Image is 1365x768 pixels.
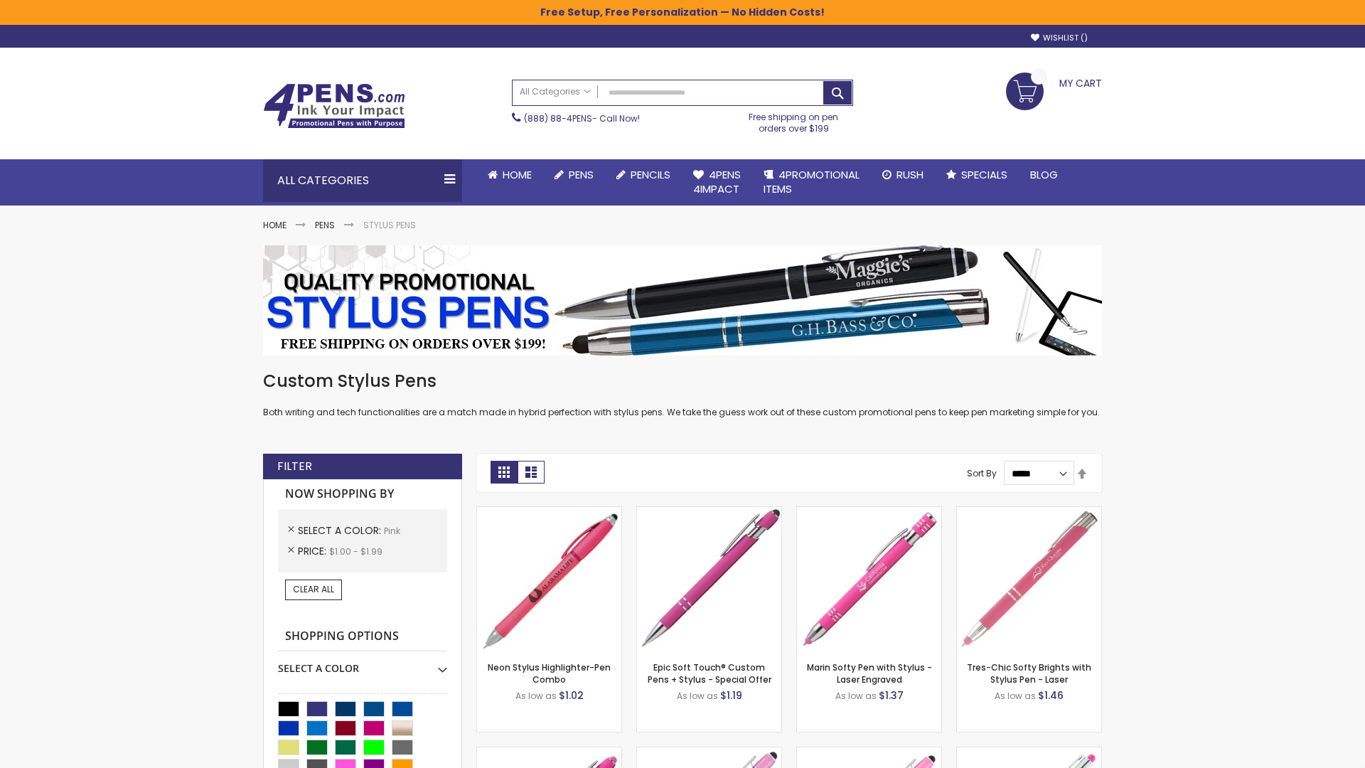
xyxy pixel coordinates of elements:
[263,370,1102,419] div: Both writing and tech functionalities are a match made in hybrid perfection with stylus pens. We ...
[569,167,594,182] span: Pens
[879,688,904,703] span: $1.37
[935,159,1019,191] a: Specials
[477,506,621,518] a: Neon Stylus Highlighter-Pen Combo-Pink
[797,747,941,759] a: Ellipse Stylus Pen - ColorJet-Pink
[263,219,287,231] a: Home
[682,159,752,206] a: 4Pens4impact
[515,690,557,702] span: As low as
[384,525,400,537] span: Pink
[807,661,932,685] a: Marin Softy Pen with Stylus - Laser Engraved
[1031,33,1088,43] a: Wishlist
[797,507,941,651] img: Marin Softy Pen with Stylus - Laser Engraved-Pink
[967,467,997,479] label: Sort By
[277,459,312,474] strong: Filter
[363,219,416,231] strong: Stylus Pens
[298,523,384,538] span: Select A Color
[896,167,924,182] span: Rush
[835,690,877,702] span: As low as
[995,690,1036,702] span: As low as
[524,112,592,124] a: (888) 88-4PENS
[1030,167,1058,182] span: Blog
[637,747,781,759] a: Ellipse Stylus Pen - LaserMax-Pink
[631,167,670,182] span: Pencils
[637,507,781,651] img: 4P-MS8B-Pink
[476,159,543,191] a: Home
[263,159,462,202] div: All Categories
[871,159,935,191] a: Rush
[720,688,742,703] span: $1.19
[605,159,682,191] a: Pencils
[278,479,447,509] strong: Now Shopping by
[967,661,1091,685] a: Tres-Chic Softy Brights with Stylus Pen - Laser
[1038,688,1064,703] span: $1.46
[263,370,1102,393] h1: Custom Stylus Pens
[1019,159,1069,191] a: Blog
[524,112,640,124] span: - Call Now!
[285,580,342,599] a: Clear All
[315,219,335,231] a: Pens
[278,622,447,652] strong: Shopping Options
[752,159,871,206] a: 4PROMOTIONALITEMS
[477,747,621,759] a: Ellipse Softy Brights with Stylus Pen - Laser-Pink
[263,83,405,129] img: 4Pens Custom Pens and Promotional Products
[677,690,718,702] span: As low as
[559,688,584,703] span: $1.02
[764,167,860,196] span: 4PROMOTIONAL ITEMS
[520,86,591,97] span: All Categories
[513,80,598,104] a: All Categories
[503,167,532,182] span: Home
[298,544,329,558] span: Price
[477,507,621,651] img: Neon Stylus Highlighter-Pen Combo-Pink
[797,506,941,518] a: Marin Softy Pen with Stylus - Laser Engraved-Pink
[543,159,605,191] a: Pens
[637,506,781,518] a: 4P-MS8B-Pink
[693,167,741,196] span: 4Pens 4impact
[648,661,771,685] a: Epic Soft Touch® Custom Pens + Stylus - Special Offer
[329,545,382,558] span: $1.00 - $1.99
[957,747,1101,759] a: Tres-Chic Softy with Stylus Top Pen - ColorJet-Pink
[734,106,854,134] div: Free shipping on pen orders over $199
[488,661,611,685] a: Neon Stylus Highlighter-Pen Combo
[263,245,1102,356] img: Stylus Pens
[957,506,1101,518] a: Tres-Chic Softy Brights with Stylus Pen - Laser-Pink
[957,507,1101,651] img: Tres-Chic Softy Brights with Stylus Pen - Laser-Pink
[278,651,447,676] div: Select A Color
[961,167,1007,182] span: Specials
[293,583,334,595] span: Clear All
[491,461,518,484] strong: Grid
